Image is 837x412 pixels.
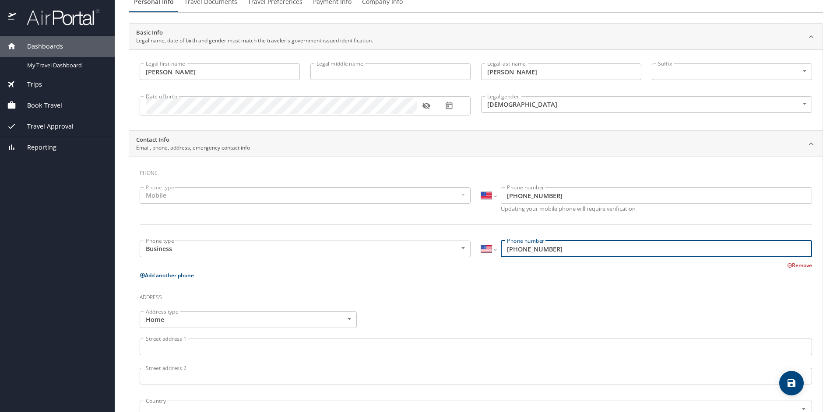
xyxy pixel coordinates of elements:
[779,371,804,395] button: save
[136,144,250,152] p: Email, phone, address, emergency contact info
[8,9,17,26] img: icon-airportal.png
[140,241,471,257] div: Business
[140,272,194,279] button: Add another phone
[16,143,56,152] span: Reporting
[129,24,823,50] div: Basic InfoLegal name, date of birth and gender must match the traveler's government-issued identi...
[140,311,357,328] div: Home
[501,206,812,212] p: Updating your mobile phone will require verification
[16,101,62,110] span: Book Travel
[140,164,812,178] h3: Phone
[136,28,373,37] h2: Basic Info
[16,122,74,131] span: Travel Approval
[140,288,812,303] h3: Address
[481,96,812,113] div: [DEMOGRAPHIC_DATA]
[17,9,99,26] img: airportal-logo.png
[129,49,823,130] div: Basic InfoLegal name, date of birth and gender must match the traveler's government-issued identi...
[16,42,63,51] span: Dashboards
[136,37,373,45] p: Legal name, date of birth and gender must match the traveler's government-issued identification.
[129,131,823,157] div: Contact InfoEmail, phone, address, emergency contact info
[787,262,812,269] button: Remove
[136,136,250,144] h2: Contact Info
[16,80,42,89] span: Trips
[27,61,104,70] span: My Travel Dashboard
[652,63,812,80] div: ​
[140,187,471,204] div: Mobile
